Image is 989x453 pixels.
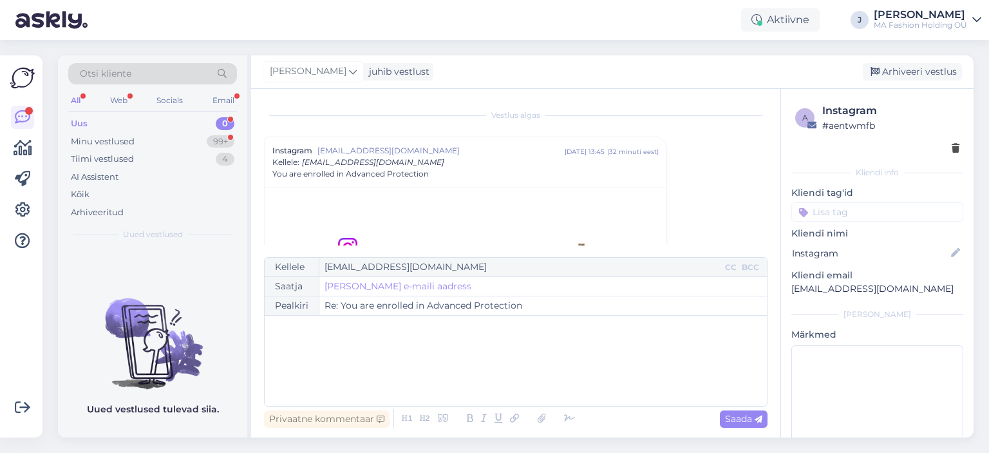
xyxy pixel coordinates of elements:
[264,410,390,428] div: Privaatne kommentaar
[272,157,299,167] span: Kellele :
[302,157,444,167] span: [EMAIL_ADDRESS][DOMAIN_NAME]
[71,188,89,201] div: Kõik
[264,110,768,121] div: Vestlus algas
[210,92,237,109] div: Email
[874,10,981,30] a: [PERSON_NAME]MA Fashion Holding OÜ
[863,63,962,81] div: Arhiveeri vestlus
[741,8,820,32] div: Aktiivne
[58,275,247,391] img: No chats
[607,147,659,157] div: ( 32 minuti eest )
[822,119,959,133] div: # aentwmfb
[317,145,565,157] span: [EMAIL_ADDRESS][DOMAIN_NAME]
[265,258,319,276] div: Kellele
[87,403,219,416] p: Uued vestlused tulevad siia.
[272,168,429,180] span: You are enrolled in Advanced Protection
[570,236,593,259] img: 69960301_538531983641758_8298457366601400320_n.jpg
[851,11,869,29] div: J
[791,202,963,222] input: Lisa tag
[874,10,967,20] div: [PERSON_NAME]
[10,66,35,90] img: Askly Logo
[791,167,963,178] div: Kliendi info
[71,206,124,219] div: Arhiveeritud
[338,238,357,257] img: 422cb62a79a1.png
[68,92,83,109] div: All
[319,296,767,315] input: Write subject here...
[822,103,959,119] div: Instagram
[71,171,118,184] div: AI Assistent
[725,413,762,425] span: Saada
[791,269,963,282] p: Kliendi email
[71,153,134,166] div: Tiimi vestlused
[216,153,234,166] div: 4
[80,67,131,81] span: Otsi kliente
[108,92,130,109] div: Web
[325,280,471,293] a: [PERSON_NAME] e-maili aadress
[123,229,183,240] span: Uued vestlused
[791,282,963,296] p: [EMAIL_ADDRESS][DOMAIN_NAME]
[364,65,429,79] div: juhib vestlust
[722,262,739,273] div: CC
[792,246,948,260] input: Lisa nimi
[791,227,963,240] p: Kliendi nimi
[265,277,319,296] div: Saatja
[791,186,963,200] p: Kliendi tag'id
[565,147,605,157] div: [DATE] 13:45
[319,258,722,276] input: Recepient...
[802,113,808,122] span: a
[791,328,963,342] p: Märkmed
[216,117,234,130] div: 0
[739,262,762,273] div: BCC
[791,309,963,320] div: [PERSON_NAME]
[265,296,319,315] div: Pealkiri
[71,117,88,130] div: Uus
[207,135,234,148] div: 99+
[272,145,312,157] span: Instagram
[874,20,967,30] div: MA Fashion Holding OÜ
[270,64,346,79] span: [PERSON_NAME]
[154,92,185,109] div: Socials
[71,135,135,148] div: Minu vestlused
